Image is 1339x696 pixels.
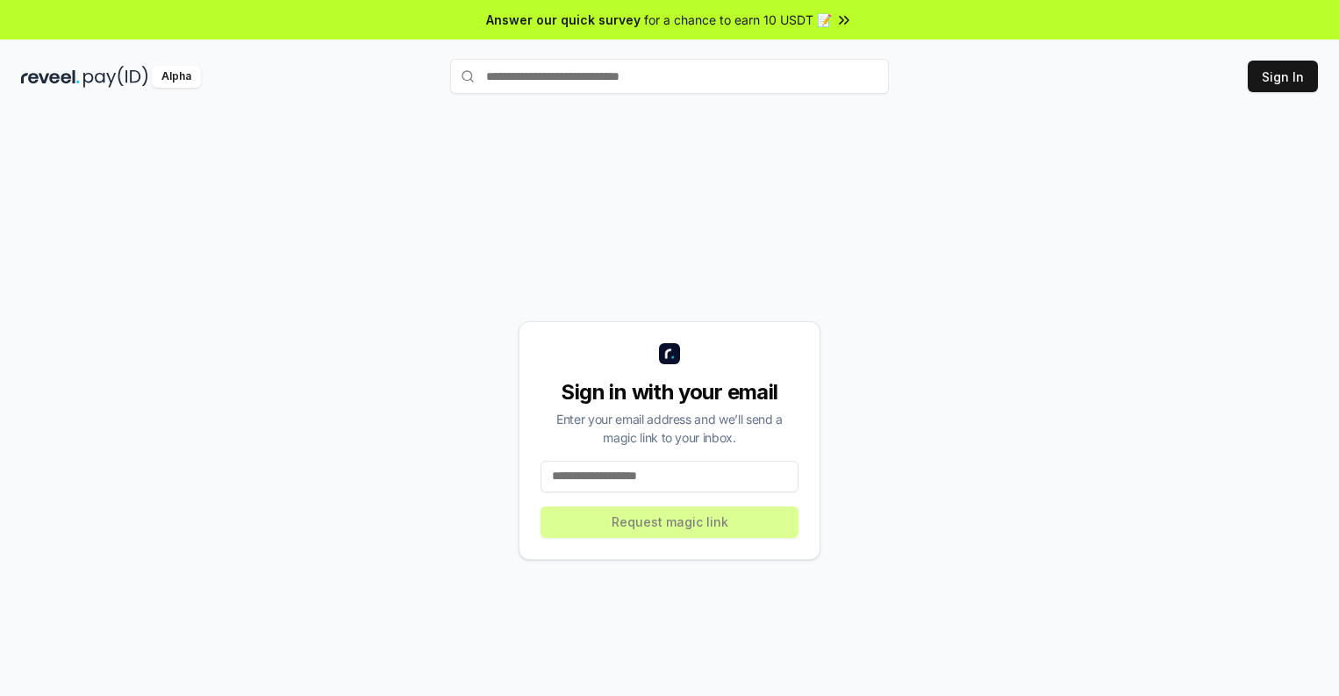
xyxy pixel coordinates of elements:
[644,11,832,29] span: for a chance to earn 10 USDT 📝
[541,378,798,406] div: Sign in with your email
[21,66,80,88] img: reveel_dark
[659,343,680,364] img: logo_small
[486,11,641,29] span: Answer our quick survey
[83,66,148,88] img: pay_id
[152,66,201,88] div: Alpha
[541,410,798,447] div: Enter your email address and we’ll send a magic link to your inbox.
[1248,61,1318,92] button: Sign In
